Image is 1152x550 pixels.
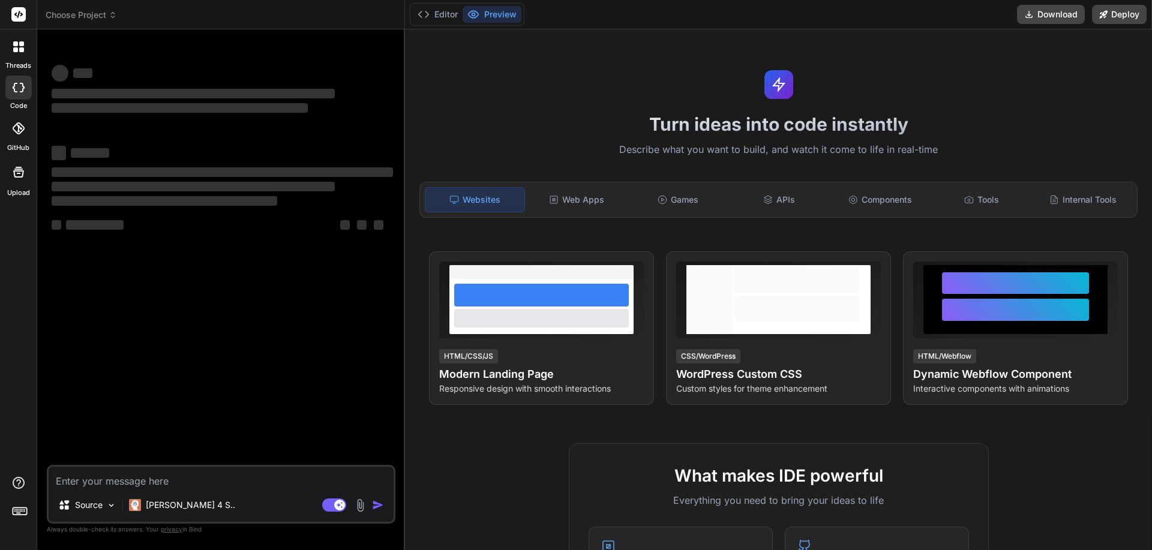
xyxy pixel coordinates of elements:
[7,143,29,153] label: GitHub
[73,68,92,78] span: ‌
[52,182,335,191] span: ‌
[913,366,1118,383] h4: Dynamic Webflow Component
[932,187,1031,212] div: Tools
[75,499,103,511] p: Source
[730,187,829,212] div: APIs
[913,349,976,363] div: HTML/Webflow
[52,103,308,113] span: ‌
[52,146,66,160] span: ‌
[676,383,881,395] p: Custom styles for theme enhancement
[412,113,1145,135] h1: Turn ideas into code instantly
[439,349,498,363] div: HTML/CSS/JS
[146,499,235,511] p: [PERSON_NAME] 4 S..
[439,366,644,383] h4: Modern Landing Page
[106,500,116,510] img: Pick Models
[831,187,930,212] div: Components
[589,493,969,507] p: Everything you need to bring your ideas to life
[413,6,463,23] button: Editor
[52,196,277,206] span: ‌
[676,349,740,363] div: CSS/WordPress
[52,167,393,177] span: ‌
[71,148,109,158] span: ‌
[1033,187,1132,212] div: Internal Tools
[527,187,626,212] div: Web Apps
[66,220,124,230] span: ‌
[425,187,525,212] div: Websites
[7,188,30,198] label: Upload
[439,383,644,395] p: Responsive design with smooth interactions
[374,220,383,230] span: ‌
[161,525,182,533] span: privacy
[353,498,367,512] img: attachment
[1017,5,1085,24] button: Download
[412,142,1145,158] p: Describe what you want to build, and watch it come to life in real-time
[5,61,31,71] label: threads
[10,101,27,111] label: code
[52,65,68,82] span: ‌
[46,9,117,21] span: Choose Project
[676,366,881,383] h4: WordPress Custom CSS
[589,463,969,488] h2: What makes IDE powerful
[129,499,141,511] img: Claude 4 Sonnet
[1092,5,1147,24] button: Deploy
[47,524,395,535] p: Always double-check its answers. Your in Bind
[463,6,521,23] button: Preview
[340,220,350,230] span: ‌
[913,383,1118,395] p: Interactive components with animations
[372,499,384,511] img: icon
[52,89,335,98] span: ‌
[52,220,61,230] span: ‌
[357,220,367,230] span: ‌
[629,187,728,212] div: Games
